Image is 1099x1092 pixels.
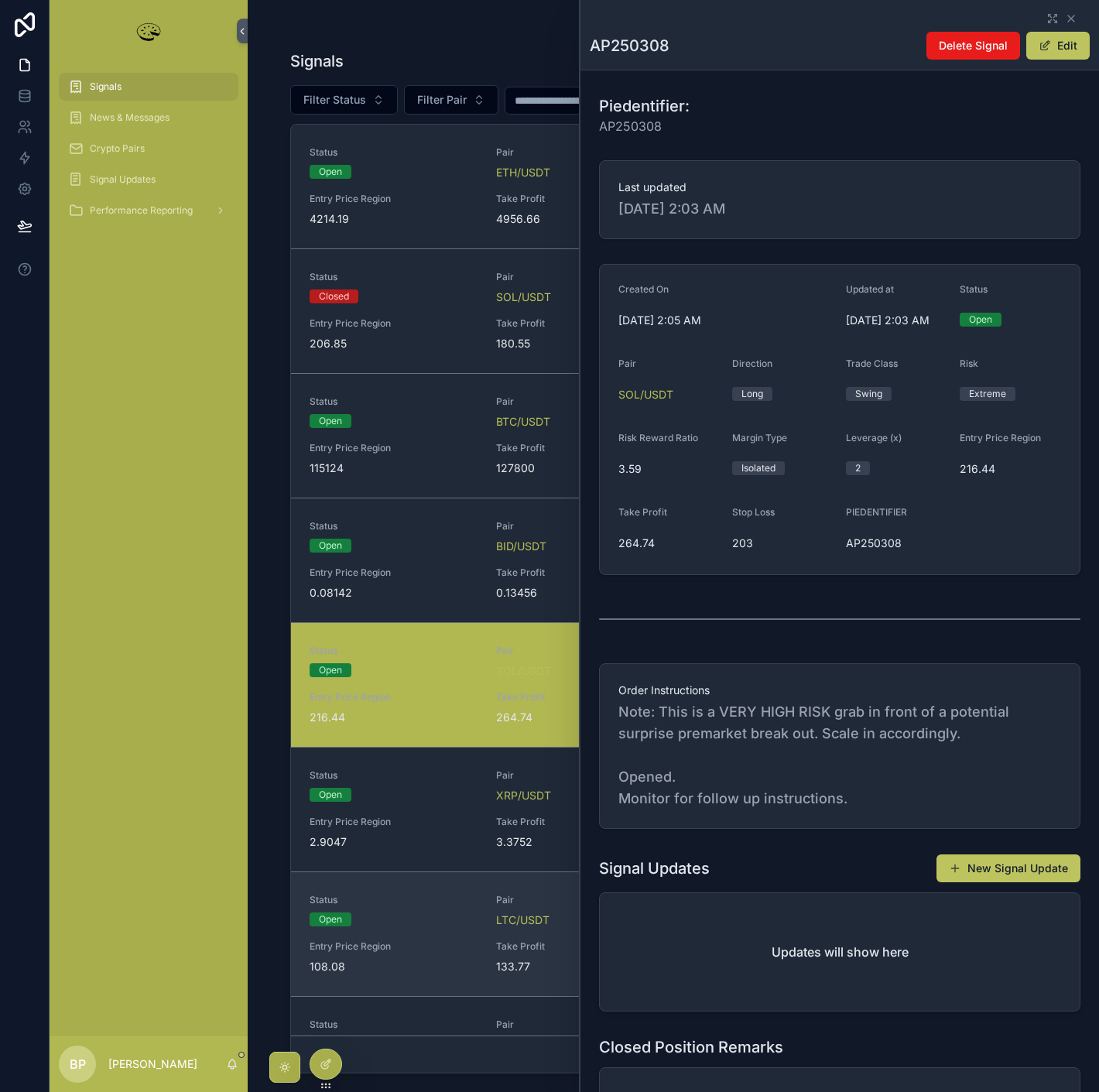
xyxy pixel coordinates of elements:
[310,211,478,227] span: 4214.19
[960,432,1041,443] span: Entry Price Region
[417,92,467,108] span: Filter Pair
[319,539,342,553] div: Open
[59,104,238,132] a: News & Messages
[599,858,710,879] h1: Signal Updates
[618,701,1061,810] span: Note: This is a VERY HIGH RISK grab in front of a potential surprise premarket break out. Scale i...
[310,146,478,159] span: Status
[310,520,478,532] span: Status
[599,117,690,135] span: AP250308
[310,336,478,351] span: 206.85
[618,536,720,551] span: 264.74
[59,135,238,163] a: Crypto Pairs
[732,358,772,369] span: Direction
[496,460,664,476] span: 127800
[496,395,664,408] span: Pair
[59,166,238,193] a: Signal Updates
[496,317,664,330] span: Take Profit
[319,663,342,677] div: Open
[319,414,342,428] div: Open
[969,387,1006,401] div: Extreme
[310,691,478,703] span: Entry Price Region
[618,358,636,369] span: Pair
[599,95,690,117] h1: Piedentifier:
[496,442,664,454] span: Take Profit
[310,645,478,657] span: Status
[618,198,1061,220] span: [DATE] 2:03 AM
[404,85,498,115] button: Select Button
[618,461,720,477] span: 3.59
[290,85,398,115] button: Select Button
[90,142,145,155] span: Crypto Pairs
[133,19,164,43] img: App logo
[310,834,478,850] span: 2.9047
[732,432,787,443] span: Margin Type
[310,271,478,283] span: Status
[310,816,478,828] span: Entry Price Region
[496,414,550,430] a: BTC/USDT
[319,165,342,179] div: Open
[496,940,664,953] span: Take Profit
[496,165,550,180] a: ETH/USDT
[310,585,478,601] span: 0.08142
[310,193,478,205] span: Entry Price Region
[618,683,1061,698] span: Order Instructions
[496,834,664,850] span: 3.3752
[90,111,169,124] span: News & Messages
[496,271,664,283] span: Pair
[846,432,902,443] span: Leverage (x)
[310,317,478,330] span: Entry Price Region
[291,747,1056,871] a: StatusOpenPairXRP/USDTUpdated at[DATE] 1:51 AMPIEDENTIFIERAP250307Entry Price Region2.9047Take Pr...
[291,125,1056,248] a: StatusOpenPairETH/USDTUpdated at[DATE] 7:32 PMPIEDENTIFIERAP250305Entry Price Region4214.19Take P...
[496,520,664,532] span: Pair
[310,769,478,782] span: Status
[846,313,947,328] span: [DATE] 2:03 AM
[496,663,551,679] span: SOL/USDT
[855,387,882,401] div: Swing
[90,80,122,93] span: Signals
[599,1036,783,1058] h1: Closed Position Remarks
[496,289,551,305] a: SOL/USDT
[496,710,664,725] span: 264.74
[496,788,551,803] span: XRP/USDT
[291,498,1056,622] a: StatusOpenPairBID/USDTUpdated at[DATE] 3:04 AMPIEDENTIFIERAP250302Entry Price Region0.08142Take P...
[310,1018,478,1031] span: Status
[855,461,861,475] div: 2
[846,506,907,518] span: PIEDENTIFIER
[496,816,664,828] span: Take Profit
[496,146,664,159] span: Pair
[496,894,664,906] span: Pair
[310,460,478,476] span: 115124
[310,710,478,725] span: 216.44
[846,536,947,551] span: AP250308
[291,248,1056,373] a: StatusClosedPairSOL/USDTUpdated at[DATE] 5:36 PMPIEDENTIFIERAP250303Entry Price Region206.85Take ...
[496,539,546,554] span: BID/USDT
[310,395,478,408] span: Status
[496,585,664,601] span: 0.13456
[291,871,1056,996] a: StatusOpenPairLTC/USDTUpdated at[DATE] 1:46 AMPIEDENTIFIERAP250306Entry Price Region108.08Take Pr...
[496,912,549,928] a: LTC/USDT
[618,506,667,518] span: Take Profit
[960,358,978,369] span: Risk
[70,1055,86,1073] span: BP
[590,35,669,56] h1: AP250308
[846,358,898,369] span: Trade Class
[618,283,669,295] span: Created On
[618,313,834,328] span: [DATE] 2:05 AM
[496,1018,664,1031] span: Pair
[732,506,775,518] span: Stop Loss
[496,691,664,703] span: Take Profit
[496,769,664,782] span: Pair
[291,622,1056,747] a: StatusOpenPairSOL/USDTUpdated at[DATE] 2:03 AMPIEDENTIFIERAP250308Entry Price Region216.44Take Pr...
[936,854,1080,882] a: New Signal Update
[496,645,664,657] span: Pair
[618,387,673,402] a: SOL/USDT
[59,197,238,224] a: Performance Reporting
[310,567,478,579] span: Entry Price Region
[496,193,664,205] span: Take Profit
[960,461,1061,477] span: 216.44
[310,940,478,953] span: Entry Price Region
[310,959,478,974] span: 108.08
